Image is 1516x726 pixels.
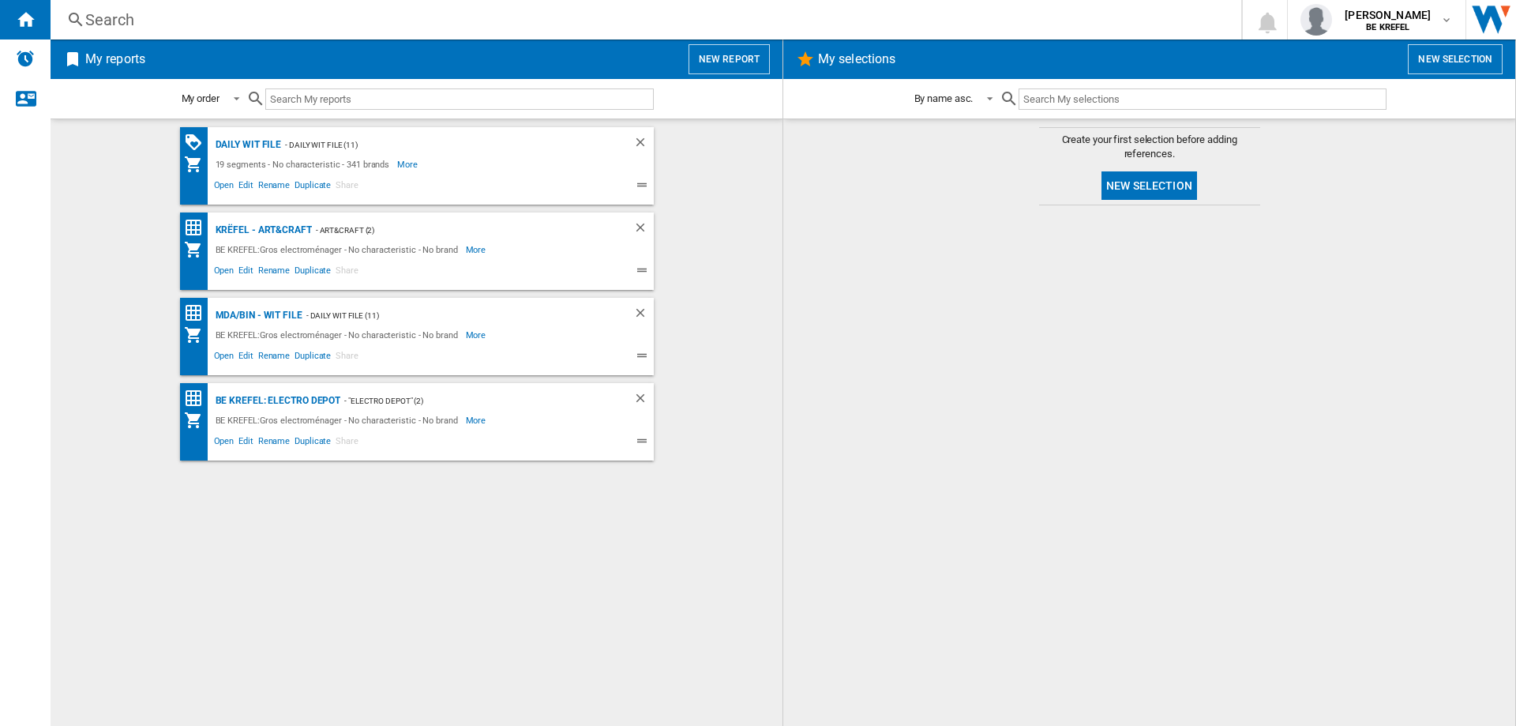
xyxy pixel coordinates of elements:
div: Search [85,9,1200,31]
span: Rename [256,434,292,453]
div: My Assortment [184,325,212,344]
div: - Art&Craft (2) [312,220,602,240]
span: More [466,240,489,259]
span: More [397,155,420,174]
div: Delete [633,391,654,411]
img: profile.jpg [1300,4,1332,36]
h2: My reports [82,44,148,74]
input: Search My reports [265,88,654,110]
span: Duplicate [292,434,333,453]
span: Share [333,178,361,197]
input: Search My selections [1019,88,1386,110]
div: Krëfel - Art&Craft [212,220,312,240]
span: Edit [236,348,256,367]
span: Edit [236,263,256,282]
span: [PERSON_NAME] [1345,7,1431,23]
div: - Daily WIT file (11) [302,306,602,325]
div: Price Matrix [184,218,212,238]
div: BE KREFEL:Gros electroménager - No characteristic - No brand [212,325,466,344]
span: More [466,325,489,344]
div: PROMOTIONS Matrix [184,133,212,152]
span: Share [333,434,361,453]
button: New selection [1101,171,1197,200]
h2: My selections [815,44,899,74]
button: New selection [1408,44,1503,74]
span: Create your first selection before adding references. [1039,133,1260,161]
button: New report [689,44,770,74]
span: More [466,411,489,430]
div: My Assortment [184,240,212,259]
span: Duplicate [292,263,333,282]
div: My Assortment [184,155,212,174]
span: Open [212,178,237,197]
div: My order [182,92,220,104]
span: Open [212,434,237,453]
span: Rename [256,263,292,282]
div: - Daily WIT file (11) [281,135,601,155]
div: Daily WIT file [212,135,282,155]
span: Edit [236,178,256,197]
span: Duplicate [292,348,333,367]
div: 19 segments - No characteristic - 341 brands [212,155,398,174]
span: Share [333,348,361,367]
div: Price Matrix [184,303,212,323]
div: Delete [633,135,654,155]
div: By name asc. [914,92,974,104]
span: Rename [256,178,292,197]
div: BE KREFEL:Gros electroménager - No characteristic - No brand [212,411,466,430]
div: MDA/BIN - WIT file [212,306,302,325]
div: My Assortment [184,411,212,430]
div: Price Matrix [184,389,212,408]
div: Delete [633,306,654,325]
div: Delete [633,220,654,240]
span: Duplicate [292,178,333,197]
span: Rename [256,348,292,367]
span: Share [333,263,361,282]
span: Edit [236,434,256,453]
img: alerts-logo.svg [16,49,35,68]
div: BE KREFEL:Gros electroménager - No characteristic - No brand [212,240,466,259]
span: Open [212,263,237,282]
span: Open [212,348,237,367]
b: BE KREFEL [1366,22,1409,32]
div: BE KREFEL: Electro depot [212,391,341,411]
div: - "Electro depot" (2) [340,391,601,411]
